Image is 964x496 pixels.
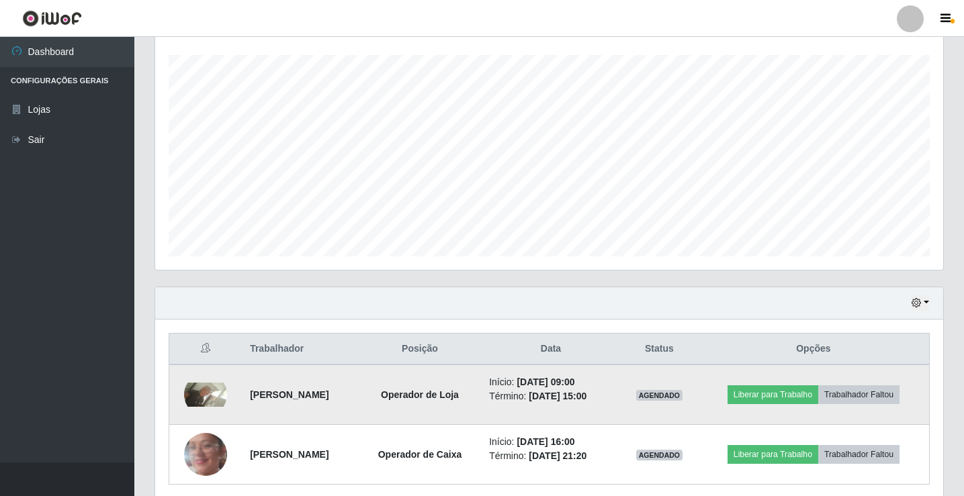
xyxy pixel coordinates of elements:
li: Início: [489,375,613,389]
li: Término: [489,449,613,463]
strong: Operador de Caixa [378,449,462,460]
th: Data [481,334,621,365]
strong: [PERSON_NAME] [250,449,328,460]
span: AGENDADO [636,450,683,460]
strong: [PERSON_NAME] [250,389,328,400]
th: Opções [698,334,930,365]
time: [DATE] 09:00 [517,377,574,387]
time: [DATE] 16:00 [517,436,574,447]
button: Trabalhador Faltou [818,445,900,464]
time: [DATE] 21:20 [529,450,586,461]
time: [DATE] 15:00 [529,391,586,401]
th: Trabalhador [242,334,359,365]
li: Término: [489,389,613,403]
th: Status [621,334,698,365]
button: Liberar para Trabalho [728,445,818,464]
strong: Operador de Loja [381,389,459,400]
img: CoreUI Logo [22,10,82,27]
button: Trabalhador Faltou [818,385,900,404]
span: AGENDADO [636,390,683,401]
img: 1757146664616.jpeg [184,383,227,407]
li: Início: [489,435,613,449]
th: Posição [359,334,481,365]
button: Liberar para Trabalho [728,385,818,404]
